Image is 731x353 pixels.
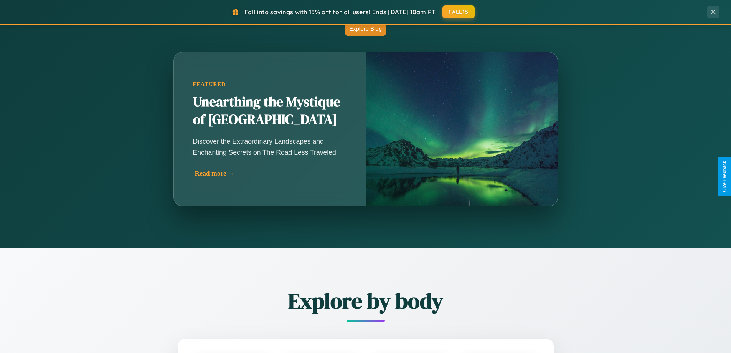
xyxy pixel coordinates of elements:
[442,5,475,18] button: FALL15
[722,161,727,192] div: Give Feedback
[244,8,437,16] span: Fall into savings with 15% off for all users! Ends [DATE] 10am PT.
[193,136,347,157] p: Discover the Extraordinary Landscapes and Enchanting Secrets on The Road Less Traveled.
[195,169,348,177] div: Read more →
[193,81,347,88] div: Featured
[135,286,596,316] h2: Explore by body
[193,93,347,129] h2: Unearthing the Mystique of [GEOGRAPHIC_DATA]
[345,22,386,36] button: Explore Blog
